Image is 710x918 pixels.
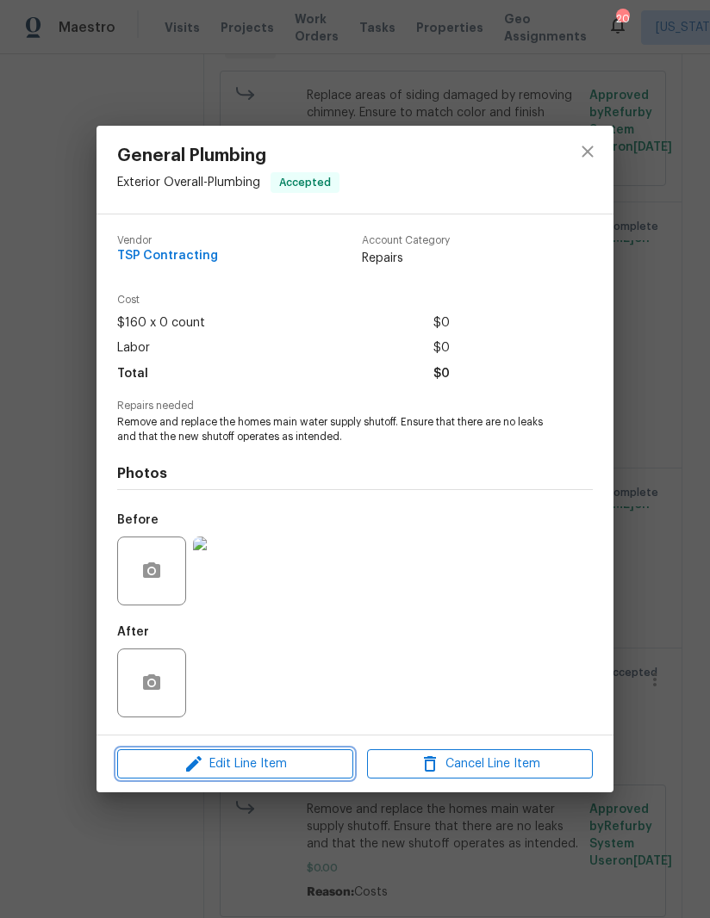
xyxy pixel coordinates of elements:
span: Remove and replace the homes main water supply shutoff. Ensure that there are no leaks and that t... [117,415,545,444]
div: 20 [616,10,628,28]
span: Exterior Overall - Plumbing [117,177,260,189]
span: Accepted [272,174,338,191]
h5: Before [117,514,159,526]
button: Cancel Line Item [367,749,593,779]
span: $0 [433,336,450,361]
span: Edit Line Item [122,754,348,775]
span: Vendor [117,235,218,246]
span: Repairs needed [117,400,593,412]
span: Labor [117,336,150,361]
button: close [567,131,608,172]
span: Repairs [362,250,450,267]
h4: Photos [117,465,593,482]
span: Cancel Line Item [372,754,588,775]
span: $0 [433,311,450,336]
h5: After [117,626,149,638]
span: TSP Contracting [117,250,218,263]
span: Account Category [362,235,450,246]
span: $160 x 0 count [117,311,205,336]
span: $0 [433,362,450,387]
span: General Plumbing [117,146,339,165]
button: Edit Line Item [117,749,353,779]
span: Total [117,362,148,387]
span: Cost [117,295,450,306]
